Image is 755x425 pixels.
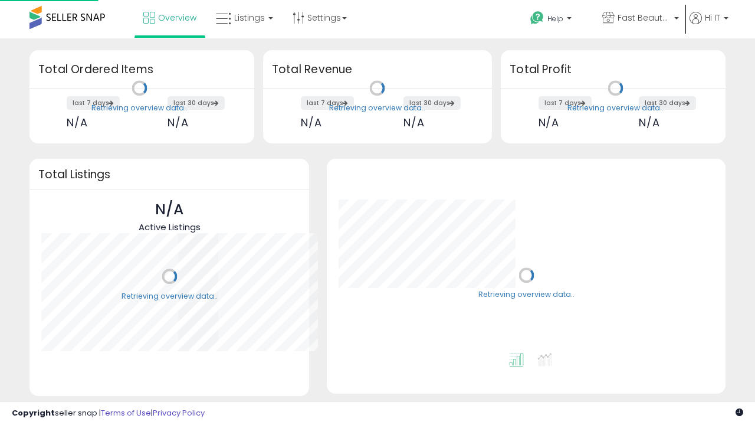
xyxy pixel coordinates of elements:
div: seller snap | | [12,408,205,419]
span: Help [547,14,563,24]
span: Overview [158,12,196,24]
strong: Copyright [12,407,55,419]
a: Hi IT [690,12,728,38]
div: Retrieving overview data.. [122,291,218,302]
div: Retrieving overview data.. [567,103,664,113]
span: Listings [234,12,265,24]
div: Retrieving overview data.. [478,290,575,300]
a: Help [521,2,592,38]
div: Retrieving overview data.. [91,103,188,113]
i: Get Help [530,11,544,25]
span: Hi IT [705,12,720,24]
span: Fast Beauty ([GEOGRAPHIC_DATA]) [618,12,671,24]
div: Retrieving overview data.. [329,103,425,113]
a: Terms of Use [101,407,151,419]
a: Privacy Policy [153,407,205,419]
